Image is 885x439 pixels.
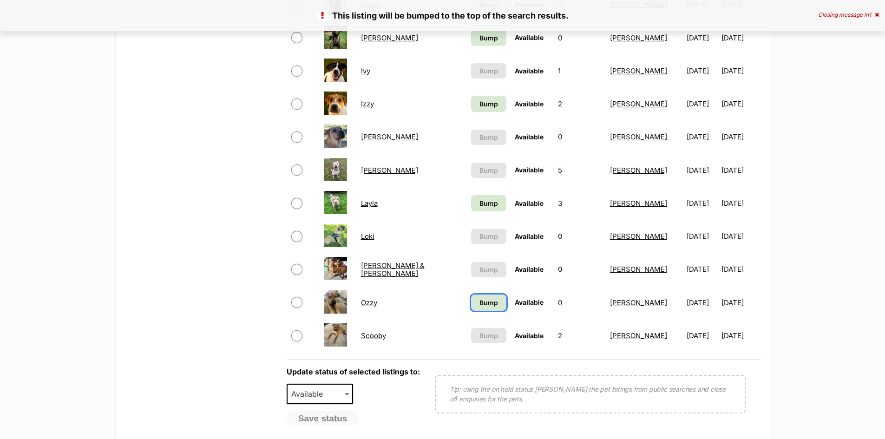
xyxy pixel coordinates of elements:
td: 2 [554,88,605,120]
span: Bump [479,331,498,341]
td: [DATE] [721,154,759,186]
td: [DATE] [721,121,759,153]
a: Bump [471,96,506,112]
td: [DATE] [683,121,721,153]
a: [PERSON_NAME] [610,265,667,274]
td: [DATE] [683,55,721,87]
span: Available [287,384,354,404]
span: Bump [479,265,498,275]
span: Available [515,100,544,108]
a: [PERSON_NAME] [361,132,418,141]
a: Loki [361,232,374,241]
a: [PERSON_NAME] [610,66,667,75]
td: 5 [554,154,605,186]
td: [DATE] [721,253,759,285]
button: Bump [471,163,506,178]
a: Scooby [361,331,386,340]
a: Bump [471,195,506,211]
button: Bump [471,229,506,244]
a: [PERSON_NAME] [610,132,667,141]
td: [DATE] [683,187,721,219]
span: Bump [479,298,498,308]
td: 0 [554,220,605,252]
td: 0 [554,287,605,319]
a: Bump [471,295,506,311]
a: [PERSON_NAME] & [PERSON_NAME] [361,261,425,278]
a: [PERSON_NAME] [361,166,418,175]
span: Bump [479,165,498,175]
span: Available [515,265,544,273]
a: Ozzy [361,298,377,307]
a: [PERSON_NAME] [610,232,667,241]
span: Available [515,33,544,41]
td: 2 [554,320,605,352]
div: Closing message in [818,12,879,18]
span: Bump [479,99,498,109]
td: [DATE] [721,22,759,54]
span: Available [515,67,544,75]
p: This listing will be bumped to the top of the search results. [9,9,876,22]
span: Available [515,332,544,340]
a: [PERSON_NAME] [361,33,418,42]
button: Bump [471,328,506,343]
td: [DATE] [683,320,721,352]
a: Izzy [361,99,374,108]
a: Layla [361,199,378,208]
td: [DATE] [683,287,721,319]
span: Bump [479,66,498,76]
span: Available [515,166,544,174]
p: Tip: using the on hold status [PERSON_NAME] the pet listings from public searches and close off e... [450,384,731,404]
td: 3 [554,187,605,219]
td: 0 [554,253,605,285]
td: [DATE] [683,253,721,285]
td: [DATE] [721,55,759,87]
td: [DATE] [721,88,759,120]
td: 1 [554,55,605,87]
td: [DATE] [683,22,721,54]
span: Available [288,387,332,400]
a: [PERSON_NAME] [610,33,667,42]
td: [DATE] [683,220,721,252]
a: [PERSON_NAME] [610,166,667,175]
span: Bump [479,198,498,208]
td: [DATE] [721,187,759,219]
span: 1 [869,11,871,18]
td: [DATE] [721,320,759,352]
a: [PERSON_NAME] [610,298,667,307]
span: Bump [479,132,498,142]
td: [DATE] [721,220,759,252]
button: Save status [287,411,359,426]
span: Bump [479,231,498,241]
a: [PERSON_NAME] [610,99,667,108]
span: Available [515,199,544,207]
td: [DATE] [683,88,721,120]
button: Bump [471,63,506,79]
label: Update status of selected listings to: [287,367,420,376]
span: Available [515,298,544,306]
a: [PERSON_NAME] [610,331,667,340]
span: Available [515,232,544,240]
span: Available [515,133,544,141]
td: 0 [554,22,605,54]
a: [PERSON_NAME] [610,199,667,208]
a: Bump [471,30,506,46]
button: Bump [471,130,506,145]
a: Ivy [361,66,370,75]
td: [DATE] [721,287,759,319]
td: [DATE] [683,154,721,186]
button: Bump [471,262,506,277]
span: Bump [479,33,498,43]
td: 0 [554,121,605,153]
